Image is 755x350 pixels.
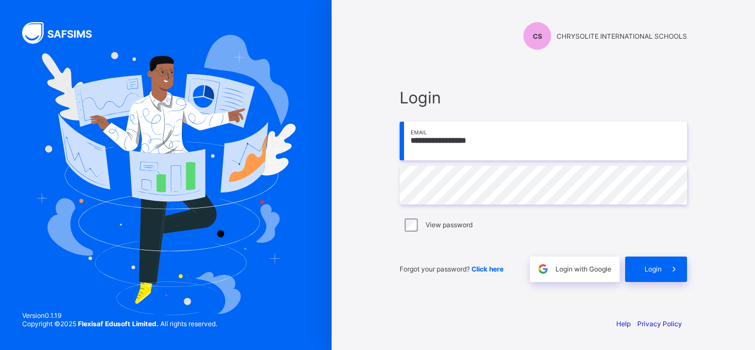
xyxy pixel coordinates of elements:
img: SAFSIMS Logo [22,22,105,44]
a: Privacy Policy [637,320,682,328]
span: CHRYSOLITE INTERNATIONAL SCHOOLS [557,32,687,40]
span: Forgot your password? [400,265,504,273]
img: Hero Image [36,35,296,315]
span: Login with Google [555,265,611,273]
span: CS [533,32,542,40]
span: Version 0.1.19 [22,311,217,320]
strong: Flexisaf Edusoft Limited. [78,320,159,328]
span: Copyright © 2025 All rights reserved. [22,320,217,328]
label: View password [426,221,473,229]
a: Help [616,320,631,328]
a: Click here [471,265,504,273]
img: google.396cfc9801f0270233282035f929180a.svg [537,263,549,275]
span: Login [400,88,687,107]
span: Login [644,265,662,273]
